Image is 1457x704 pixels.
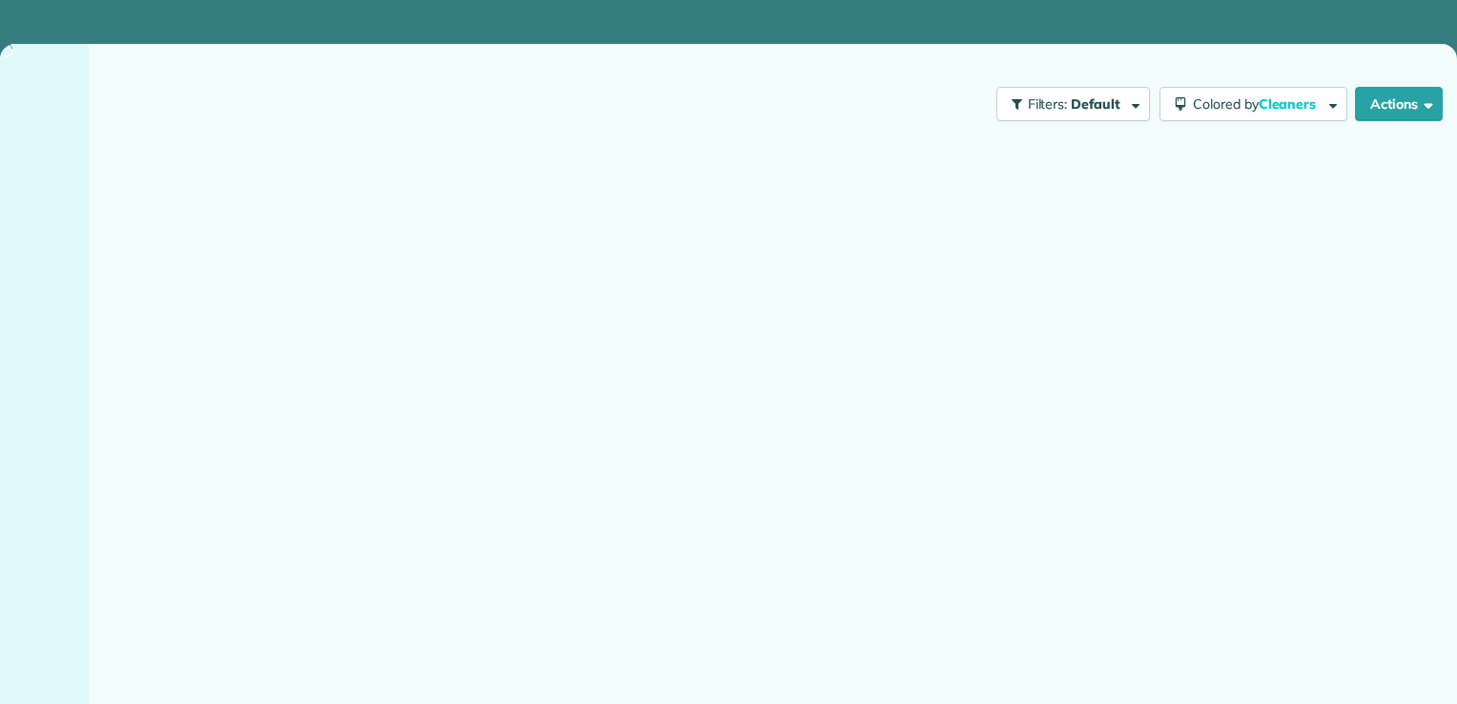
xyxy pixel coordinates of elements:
[1159,87,1347,121] button: Colored byCleaners
[996,87,1150,121] button: Filters: Default
[1355,87,1443,121] button: Actions
[987,87,1150,121] a: Filters: Default
[1071,95,1121,113] span: Default
[1193,95,1323,113] span: Colored by
[1028,95,1068,113] span: Filters:
[1259,95,1320,113] span: Cleaners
